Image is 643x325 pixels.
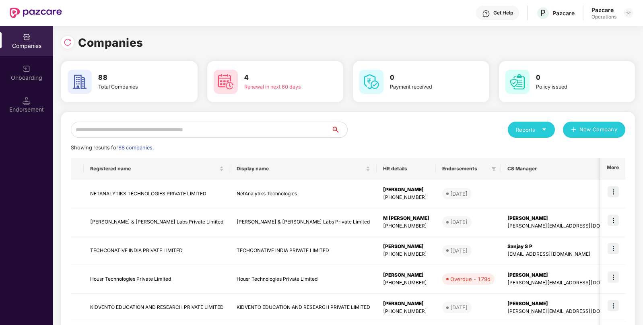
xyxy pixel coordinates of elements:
img: icon [608,300,619,311]
img: icon [608,243,619,254]
div: Total Companies [98,83,167,91]
th: HR details [377,158,436,180]
div: [PERSON_NAME] [383,186,429,194]
span: search [331,126,347,133]
td: [PERSON_NAME] & [PERSON_NAME] Labs Private Limited [230,208,377,237]
img: svg+xml;base64,PHN2ZyB4bWxucz0iaHR0cDovL3d3dy53My5vcmcvMjAwMC9zdmciIHdpZHRoPSI2MCIgaGVpZ2h0PSI2MC... [505,70,530,94]
div: Operations [591,14,616,20]
img: svg+xml;base64,PHN2ZyBpZD0iSGVscC0zMngzMiIgeG1sbnM9Imh0dHA6Ly93d3cudzMub3JnLzIwMDAvc3ZnIiB3aWR0aD... [482,10,490,18]
td: NETANALYTIKS TECHNOLOGIES PRIVATE LIMITED [84,180,230,208]
span: filter [491,166,496,171]
div: Pazcare [552,9,575,17]
img: svg+xml;base64,PHN2ZyBpZD0iQ29tcGFuaWVzIiB4bWxucz0iaHR0cDovL3d3dy53My5vcmcvMjAwMC9zdmciIHdpZHRoPS... [23,33,31,41]
div: [PERSON_NAME] [507,300,631,308]
img: svg+xml;base64,PHN2ZyB4bWxucz0iaHR0cDovL3d3dy53My5vcmcvMjAwMC9zdmciIHdpZHRoPSI2MCIgaGVpZ2h0PSI2MC... [68,70,92,94]
span: plus [571,127,576,133]
th: Display name [230,158,377,180]
span: Display name [237,166,364,172]
div: Get Help [493,10,513,16]
img: svg+xml;base64,PHN2ZyB3aWR0aD0iMTQuNSIgaGVpZ2h0PSIxNC41IiB2aWV3Qm94PSIwIDAgMTYgMTYiIGZpbGw9Im5vbm... [23,97,31,105]
div: [DATE] [450,303,468,311]
h3: 4 [244,72,313,83]
div: [PHONE_NUMBER] [383,308,429,315]
h1: Companies [78,34,143,52]
div: Payment received [390,83,459,91]
td: TECHCONATIVE INDIA PRIVATE LIMITED [230,236,377,265]
th: More [600,158,625,180]
button: plusNew Company [563,122,625,138]
div: [DATE] [450,190,468,198]
td: KIDVENTO EDUCATION AND RESEARCH PRIVATE LIMITED [230,294,377,322]
div: Sanjay S P [507,243,631,250]
span: Showing results for [71,145,154,151]
td: TECHCONATIVE INDIA PRIVATE LIMITED [84,236,230,265]
div: [PERSON_NAME] [383,243,429,250]
div: [PERSON_NAME] [507,215,631,222]
td: NetAnalytiks Technologies [230,180,377,208]
img: svg+xml;base64,PHN2ZyB3aWR0aD0iMjAiIGhlaWdodD0iMjAiIHZpZXdCb3g9IjAgMCAyMCAyMCIgZmlsbD0ibm9uZSIgeG... [23,65,31,73]
img: svg+xml;base64,PHN2ZyB4bWxucz0iaHR0cDovL3d3dy53My5vcmcvMjAwMC9zdmciIHdpZHRoPSI2MCIgaGVpZ2h0PSI2MC... [214,70,238,94]
div: [DATE] [450,246,468,255]
div: [PERSON_NAME] [383,271,429,279]
div: M [PERSON_NAME] [383,215,429,222]
span: Registered name [90,166,218,172]
h3: 88 [98,72,167,83]
h3: 0 [390,72,459,83]
div: [PHONE_NUMBER] [383,222,429,230]
div: Renewal in next 60 days [244,83,313,91]
td: Housr Technologies Private Limited [230,265,377,294]
div: Overdue - 179d [450,275,490,283]
td: KIDVENTO EDUCATION AND RESEARCH PRIVATE LIMITED [84,294,230,322]
div: Reports [516,126,547,134]
td: Housr Technologies Private Limited [84,265,230,294]
img: icon [608,271,619,283]
span: P [540,8,546,18]
img: svg+xml;base64,PHN2ZyB4bWxucz0iaHR0cDovL3d3dy53My5vcmcvMjAwMC9zdmciIHdpZHRoPSI2MCIgaGVpZ2h0PSI2MC... [359,70,383,94]
div: Pazcare [591,6,616,14]
div: [DATE] [450,218,468,226]
div: [EMAIL_ADDRESS][DOMAIN_NAME] [507,250,631,258]
div: [PERSON_NAME][EMAIL_ADDRESS][DOMAIN_NAME] [507,308,631,315]
div: Policy issued [536,83,605,91]
span: filter [490,164,498,174]
span: New Company [579,126,618,134]
img: svg+xml;base64,PHN2ZyBpZD0iUmVsb2FkLTMyeDMyIiB4bWxucz0iaHR0cDovL3d3dy53My5vcmcvMjAwMC9zdmciIHdpZH... [64,38,72,46]
img: New Pazcare Logo [10,8,62,18]
div: [PERSON_NAME][EMAIL_ADDRESS][DOMAIN_NAME] [507,222,631,230]
img: icon [608,215,619,226]
div: [PHONE_NUMBER] [383,250,429,258]
div: [PERSON_NAME][EMAIL_ADDRESS][DOMAIN_NAME] [507,279,631,287]
img: icon [608,186,619,197]
span: Endorsements [442,166,488,172]
div: [PHONE_NUMBER] [383,279,429,287]
div: [PERSON_NAME] [383,300,429,308]
div: [PHONE_NUMBER] [383,194,429,201]
button: search [331,122,348,138]
img: svg+xml;base64,PHN2ZyBpZD0iRHJvcGRvd24tMzJ4MzIiIHhtbG5zPSJodHRwOi8vd3d3LnczLm9yZy8yMDAwL3N2ZyIgd2... [625,10,632,16]
th: Registered name [84,158,230,180]
span: caret-down [542,127,547,132]
td: [PERSON_NAME] & [PERSON_NAME] Labs Private Limited [84,208,230,237]
h3: 0 [536,72,605,83]
span: CS Manager [507,166,624,172]
div: [PERSON_NAME] [507,271,631,279]
span: 88 companies. [118,145,154,151]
